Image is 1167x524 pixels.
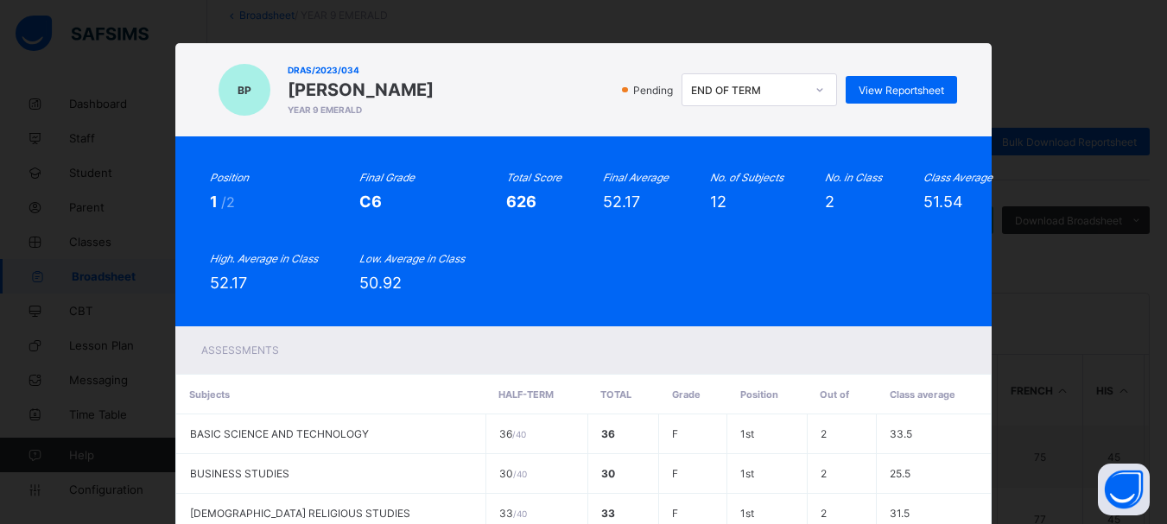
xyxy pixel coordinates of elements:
[513,469,527,479] span: / 40
[603,193,640,211] span: 52.17
[288,79,434,100] span: [PERSON_NAME]
[825,193,834,211] span: 2
[601,467,615,480] span: 30
[1098,464,1150,515] button: Open asap
[825,171,882,184] i: No. in Class
[890,427,912,440] span: 33.5
[710,193,726,211] span: 12
[672,507,678,520] span: F
[201,344,279,357] span: Assessments
[923,193,963,211] span: 51.54
[506,193,536,211] span: 626
[221,193,235,211] span: /2
[190,427,369,440] span: BASIC SCIENCE AND TECHNOLOGY
[288,65,434,75] span: DRAS/2023/034
[890,467,910,480] span: 25.5
[499,507,527,520] span: 33
[740,388,778,401] span: Position
[498,388,554,401] span: HALF-TERM
[359,274,402,292] span: 50.92
[601,427,615,440] span: 36
[890,507,910,520] span: 31.5
[672,427,678,440] span: F
[499,427,526,440] span: 36
[821,467,827,480] span: 2
[359,171,415,184] i: Final Grade
[513,508,527,519] span: / 40
[189,388,230,401] span: Subjects
[512,429,526,439] span: / 40
[672,388,701,401] span: Grade
[499,467,527,480] span: 30
[821,427,827,440] span: 2
[820,388,849,401] span: Out of
[359,193,382,211] span: C6
[210,274,247,292] span: 52.17
[603,171,669,184] i: Final Average
[740,427,754,440] span: 1st
[238,84,251,97] span: BP
[672,467,678,480] span: F
[601,507,615,520] span: 33
[506,171,561,184] i: Total Score
[288,104,434,115] span: YEAR 9 EMERALD
[210,193,221,211] span: 1
[190,507,410,520] span: [DEMOGRAPHIC_DATA] RELIGIOUS STUDIES
[359,252,465,265] i: Low. Average in Class
[923,171,993,184] i: Class Average
[890,388,955,401] span: Class average
[631,84,678,97] span: Pending
[859,84,944,97] span: View Reportsheet
[740,507,754,520] span: 1st
[210,171,249,184] i: Position
[710,171,783,184] i: No. of Subjects
[691,84,805,97] div: END OF TERM
[821,507,827,520] span: 2
[190,467,289,480] span: BUSINESS STUDIES
[600,388,631,401] span: Total
[740,467,754,480] span: 1st
[210,252,318,265] i: High. Average in Class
